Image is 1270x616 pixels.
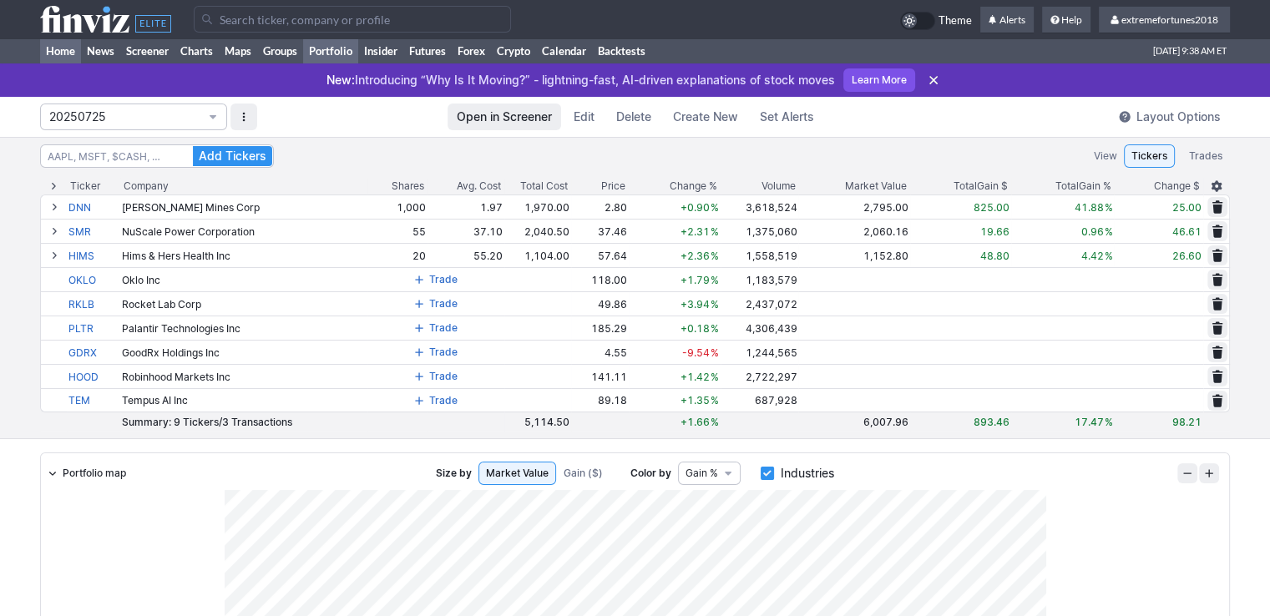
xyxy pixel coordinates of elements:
[571,316,630,340] td: 185.29
[120,38,175,63] a: Screener
[68,195,119,219] a: DNN
[681,274,710,286] span: +1.79
[1131,148,1167,164] span: Tickers
[1080,225,1103,238] span: 0.96
[403,38,452,63] a: Futures
[367,219,428,243] td: 55
[175,38,219,63] a: Charts
[174,416,219,428] span: Tickers
[122,298,366,311] div: Rocket Lab Corp
[670,178,717,194] span: Change %
[1154,178,1200,194] span: Change $
[429,295,458,312] span: Trade
[303,38,358,63] a: Portfolio
[1172,250,1202,262] span: 26.60
[124,178,169,194] div: Company
[68,365,119,388] a: HOOD
[1121,13,1218,26] span: extremefortunes2018
[457,178,501,194] div: Avg. Cost
[392,178,424,194] div: Shares
[429,368,458,385] span: Trade
[1074,416,1103,428] span: 17.47
[40,104,227,130] button: Portfolio
[678,462,741,485] button: Data type
[428,219,504,243] td: 37.10
[194,6,511,33] input: Search
[954,178,1008,194] div: Gain $
[574,109,595,125] span: Edit
[664,104,747,130] a: Create New
[428,243,504,267] td: 55.20
[592,38,651,63] a: Backtests
[571,243,630,267] td: 57.64
[798,194,910,219] td: 2,795.00
[122,346,366,359] div: GoodRx Holdings Inc
[1124,144,1175,168] a: Tickers
[900,12,972,30] a: Theme
[798,243,910,267] td: 1,152.80
[68,316,119,340] a: PLTR
[429,320,458,336] span: Trade
[408,318,463,338] button: Trade
[721,219,799,243] td: 1,375,060
[429,271,458,288] span: Trade
[174,416,180,428] span: 9
[428,194,504,219] td: 1.97
[751,104,823,130] a: Set Alerts
[721,194,799,219] td: 3,618,524
[721,291,799,316] td: 2,437,072
[1099,7,1230,33] a: extremefortunes2018
[681,394,710,406] span: +1.35
[408,294,463,314] button: Trade
[222,416,229,428] span: 3
[40,38,81,63] a: Home
[571,340,630,364] td: 4.55
[571,388,630,412] td: 89.18
[760,109,814,125] span: Set Alerts
[486,465,549,482] span: Market Value
[1181,144,1230,168] a: Trades
[358,38,403,63] a: Insider
[68,220,119,243] a: SMR
[436,465,472,482] span: Size by
[122,394,366,406] div: Tempus AI Inc
[798,412,910,432] td: 6,007.96
[1080,250,1103,262] span: 4.42
[601,178,625,194] div: Price
[41,462,133,485] a: Portfolio map
[681,250,710,262] span: +2.36
[681,225,710,238] span: +2.31
[798,219,910,243] td: 2,060.16
[326,72,835,88] p: Introducing “Why Is It Moving?” - lightning-fast, AI-driven explanations of stock moves
[721,364,799,388] td: 2,722,297
[122,250,366,262] div: Hims & Hers Health Inc
[711,201,719,214] span: %
[68,341,119,364] a: GDRX
[980,250,1009,262] span: 48.80
[681,201,710,214] span: +0.90
[1104,250,1112,262] span: %
[1055,178,1078,194] span: Total
[721,267,799,291] td: 1,183,579
[682,346,710,359] span: -9.54
[457,109,552,125] span: Open in Screener
[536,38,592,63] a: Calendar
[711,298,719,311] span: %
[504,194,571,219] td: 1,970.00
[448,104,561,130] a: Open in Screener
[1055,178,1111,194] div: Gain %
[845,178,907,194] span: Market Value
[504,412,571,432] td: 5,114.50
[222,416,292,428] span: Transactions
[452,38,491,63] a: Forex
[571,291,630,316] td: 49.86
[429,392,458,409] span: Trade
[40,178,67,194] div: Expand All
[686,465,718,482] span: Gain %
[761,467,774,480] input: Industries
[761,178,795,194] div: Volume
[721,388,799,412] td: 687,928
[504,243,571,267] td: 1,104.00
[367,243,428,267] td: 20
[81,38,120,63] a: News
